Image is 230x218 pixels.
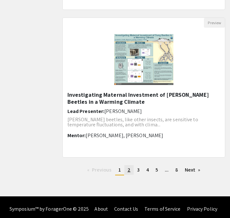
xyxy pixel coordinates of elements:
span: 4 [146,166,149,173]
span: ... [165,166,169,173]
h5: Investigating Maternal Investment of [PERSON_NAME] Beetles in a Warming Climate [67,91,220,105]
span: 5 [156,166,158,173]
a: About [94,206,108,212]
span: 3 [137,166,140,173]
a: Privacy Policy [187,206,217,212]
span: Previous [92,166,112,173]
span: 2 [128,166,130,173]
img: <p>Investigating Maternal Investment of Dung Beetles in a Warming Climate</p> [108,28,180,91]
div: Open Presentation <p>Investigating Maternal Investment of Dung Beetles in a Warming Climate</p> [62,18,225,158]
a: Contact Us [114,206,138,212]
span: Mentor: [67,132,86,139]
span: 8 [175,166,178,173]
button: Preview [204,18,225,28]
iframe: Chat [5,189,27,213]
h6: Lead Presenter: [67,108,220,114]
a: Terms of Service [144,206,181,212]
span: [PERSON_NAME] beetles, like other insects, are sensitive to temperature fluctuations, and with cl... [67,116,198,128]
ul: Pagination [62,165,225,175]
span: 1 [118,166,121,173]
span: [PERSON_NAME], [PERSON_NAME] [86,132,163,139]
a: Next page [182,165,204,175]
span: [PERSON_NAME] [104,108,142,115]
